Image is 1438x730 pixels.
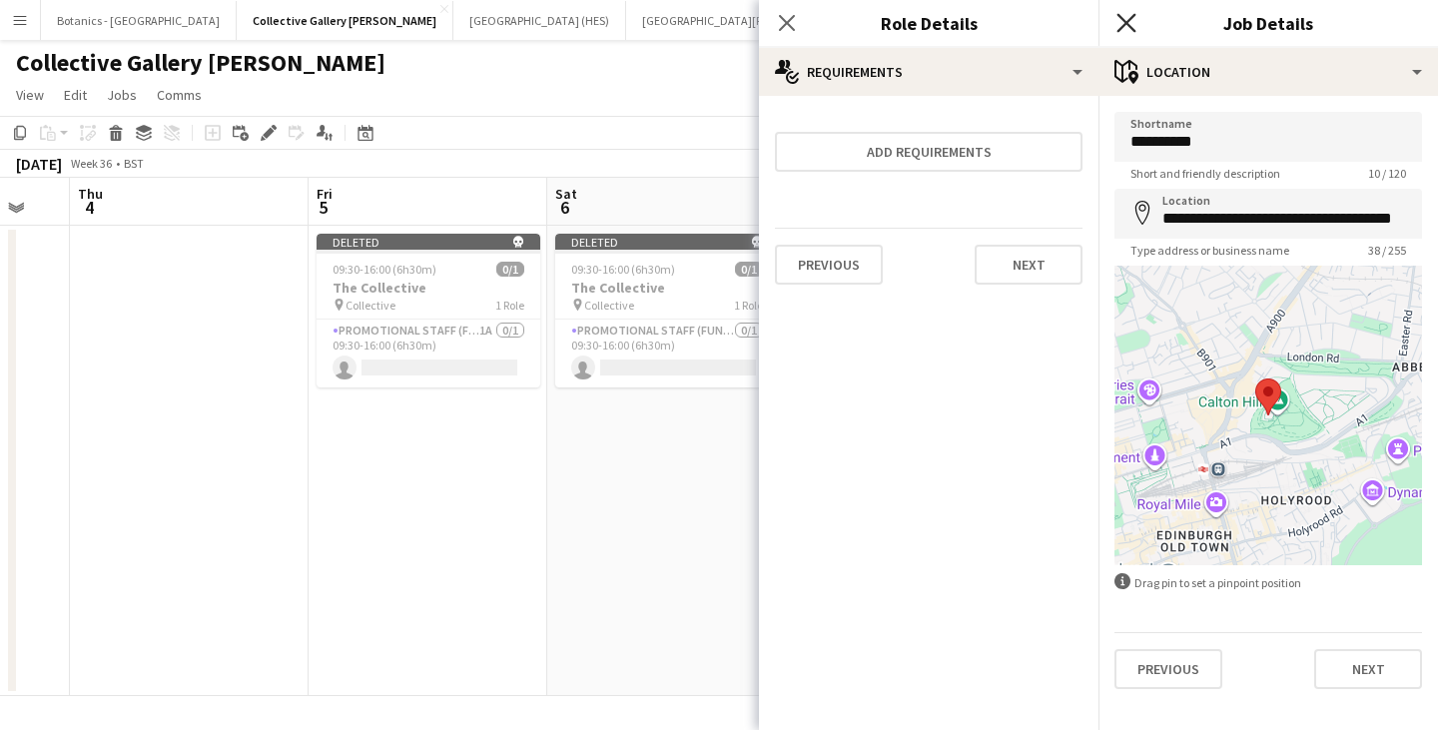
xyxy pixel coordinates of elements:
div: Deleted [317,234,540,250]
a: Jobs [99,82,145,108]
span: Short and friendly description [1114,166,1296,181]
button: Add requirements [775,132,1082,172]
span: 0/1 [496,262,524,277]
span: 09:30-16:00 (6h30m) [571,262,675,277]
span: 6 [552,196,577,219]
app-card-role: Promotional Staff (Fundraiser)1A0/109:30-16:00 (6h30m) [317,320,540,387]
span: 0/1 [735,262,763,277]
div: Location [1098,48,1438,96]
button: [GEOGRAPHIC_DATA][PERSON_NAME] [626,1,854,40]
span: View [16,86,44,104]
app-card-role: Promotional Staff (Fundraiser)0/109:30-16:00 (6h30m) [555,320,779,387]
h3: The Collective [555,279,779,297]
span: 38 / 255 [1352,243,1422,258]
span: 5 [314,196,333,219]
a: View [8,82,52,108]
button: [GEOGRAPHIC_DATA] (HES) [453,1,626,40]
h3: Role Details [759,10,1098,36]
button: Botanics - [GEOGRAPHIC_DATA] [41,1,237,40]
button: Collective Gallery [PERSON_NAME] [237,1,453,40]
button: Next [975,245,1082,285]
span: Edit [64,86,87,104]
a: Comms [149,82,210,108]
div: Requirements [759,48,1098,96]
div: Drag pin to set a pinpoint position [1114,573,1422,592]
span: Week 36 [66,156,116,171]
span: Comms [157,86,202,104]
div: BST [124,156,144,171]
app-job-card: Deleted 09:30-16:00 (6h30m)0/1The Collective Collective1 RolePromotional Staff (Fundraiser)0/109:... [555,234,779,387]
span: Collective [346,298,395,313]
span: Type address or business name [1114,243,1305,258]
span: 1 Role [495,298,524,313]
h3: The Collective [317,279,540,297]
a: Edit [56,82,95,108]
button: Previous [775,245,883,285]
button: Previous [1114,649,1222,689]
span: Collective [584,298,634,313]
span: 4 [75,196,103,219]
div: Deleted [555,234,779,250]
span: 09:30-16:00 (6h30m) [333,262,436,277]
span: Jobs [107,86,137,104]
span: Sat [555,185,577,203]
span: 10 / 120 [1352,166,1422,181]
app-job-card: Deleted 09:30-16:00 (6h30m)0/1The Collective Collective1 RolePromotional Staff (Fundraiser)1A0/10... [317,234,540,387]
div: [DATE] [16,154,62,174]
span: 1 Role [734,298,763,313]
button: Next [1314,649,1422,689]
h3: Job Details [1098,10,1438,36]
span: Fri [317,185,333,203]
span: Thu [78,185,103,203]
h1: Collective Gallery [PERSON_NAME] [16,48,385,78]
